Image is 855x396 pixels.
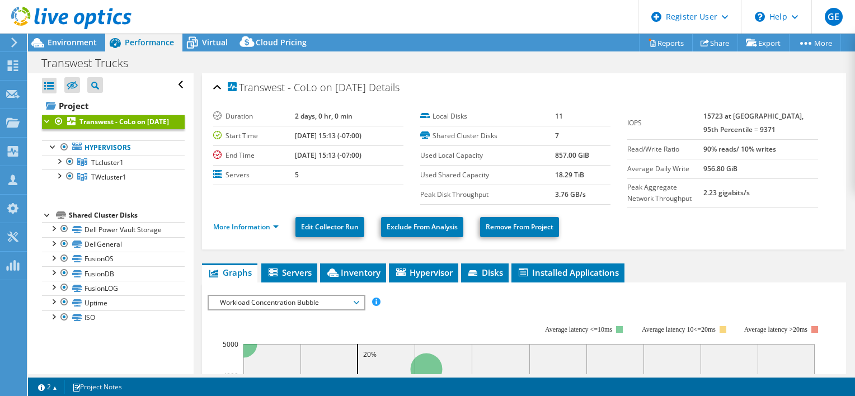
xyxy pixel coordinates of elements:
label: Start Time [213,130,295,142]
span: Inventory [326,267,380,278]
b: [DATE] 15:13 (-07:00) [295,131,361,140]
a: FusionOS [42,252,185,266]
b: Transwest - CoLo on [DATE] [79,117,169,126]
a: Dell Power Vault Storage [42,222,185,237]
a: More Information [213,222,279,232]
a: Reports [639,34,693,51]
a: FusionLOG [42,281,185,295]
b: 2 days, 0 hr, 0 min [295,111,353,121]
b: 7 [555,131,559,140]
span: Workload Concentration Bubble [214,296,358,309]
b: 857.00 GiB [555,150,589,160]
div: Shared Cluster Disks [69,209,185,222]
b: 90% reads/ 10% writes [703,144,776,154]
b: 18.29 TiB [555,170,584,180]
h1: Transwest Trucks [36,57,145,69]
span: Transwest - CoLo on [DATE] [228,82,366,93]
label: Used Local Capacity [420,150,555,161]
label: IOPS [627,117,703,129]
span: Virtual [202,37,228,48]
span: Servers [267,267,312,278]
label: Read/Write Ratio [627,144,703,155]
a: Share [692,34,738,51]
label: Duration [213,111,295,122]
span: GE [825,8,843,26]
text: 5000 [223,340,238,349]
b: 5 [295,170,299,180]
a: ISO [42,310,185,325]
a: Edit Collector Run [295,217,364,237]
a: Export [737,34,790,51]
span: Performance [125,37,174,48]
b: 956.80 GiB [703,164,737,173]
b: [DATE] 15:13 (-07:00) [295,150,361,160]
span: Details [369,81,400,94]
span: Environment [48,37,97,48]
a: FusionDB [42,266,185,281]
label: Average Daily Write [627,163,703,175]
label: Local Disks [420,111,555,122]
span: Graphs [208,267,252,278]
a: TWcluster1 [42,169,185,184]
b: 2.23 gigabits/s [703,188,750,197]
label: Used Shared Capacity [420,169,555,181]
a: Project [42,97,185,115]
label: Shared Cluster Disks [420,130,555,142]
b: 3.76 GB/s [555,190,586,199]
a: 2 [30,380,65,394]
span: TWcluster1 [91,172,126,182]
a: More [789,34,841,51]
a: Remove From Project [480,217,559,237]
label: Servers [213,169,295,181]
span: TLcluster1 [91,158,124,167]
a: TLcluster1 [42,155,185,169]
label: Peak Disk Throughput [420,189,555,200]
b: 11 [555,111,563,121]
span: Cloud Pricing [256,37,307,48]
tspan: Average latency 10<=20ms [642,326,716,333]
a: DellGeneral [42,237,185,252]
span: Disks [467,267,503,278]
a: Hypervisors [42,140,185,155]
a: Exclude From Analysis [381,217,463,237]
b: 15723 at [GEOGRAPHIC_DATA], 95th Percentile = 9371 [703,111,804,134]
tspan: Average latency <=10ms [545,326,612,333]
label: Peak Aggregate Network Throughput [627,182,703,204]
text: 20% [363,350,377,359]
span: Installed Applications [517,267,619,278]
a: Transwest - CoLo on [DATE] [42,115,185,129]
text: Average latency >20ms [744,326,807,333]
a: Project Notes [64,380,130,394]
a: Uptime [42,295,185,310]
span: Hypervisor [394,267,453,278]
svg: \n [755,12,765,22]
label: End Time [213,150,295,161]
text: 4000 [223,371,238,381]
